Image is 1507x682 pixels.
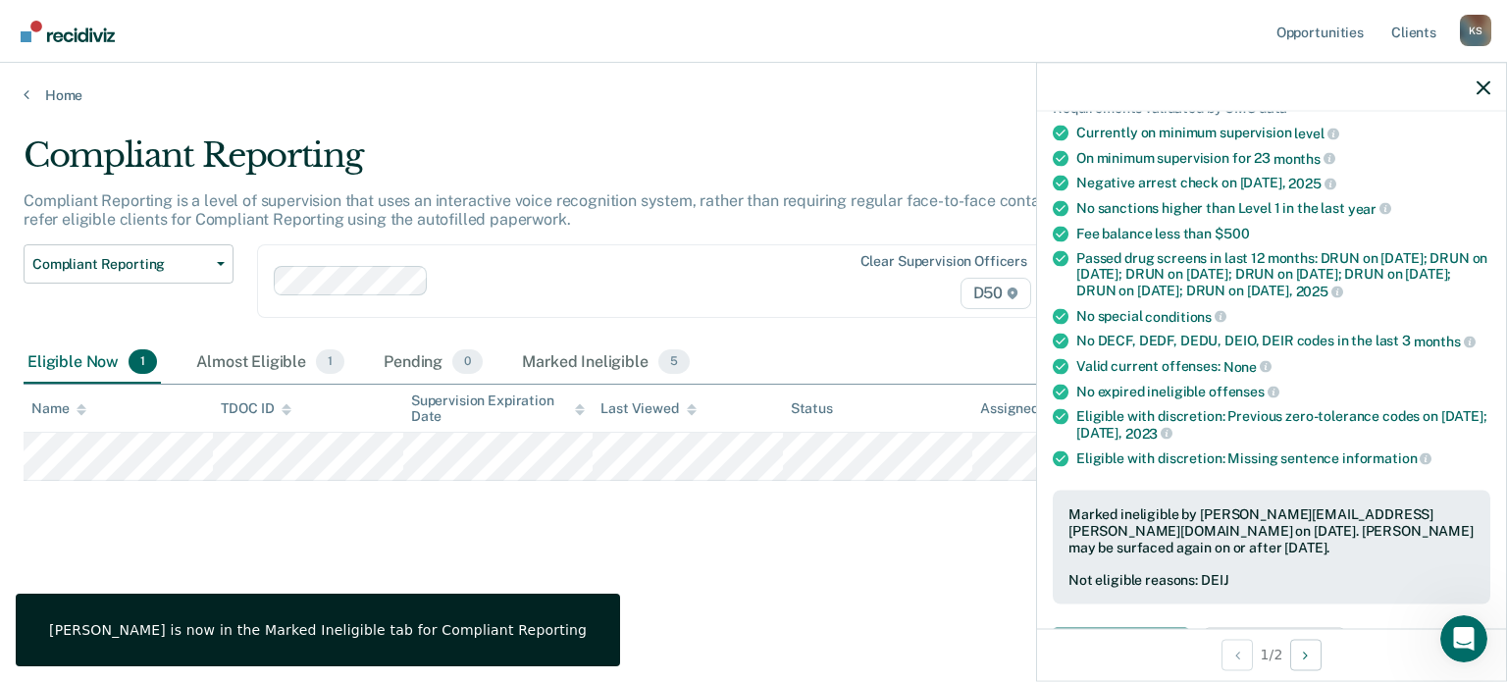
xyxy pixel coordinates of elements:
div: On minimum supervision for 23 [1076,149,1490,167]
div: 1 / 2 [1037,628,1506,680]
div: No DECF, DEDF, DEDU, DEIO, DEIR codes in the last 3 [1076,333,1490,350]
iframe: Intercom live chat [1440,615,1487,662]
div: No sanctions higher than Level 1 in the last [1076,199,1490,217]
span: 5 [658,349,690,375]
span: offenses [1209,384,1279,399]
button: Profile dropdown button [1460,15,1491,46]
span: None [1223,358,1272,374]
span: level [1294,125,1338,140]
div: [PERSON_NAME] is now in the Marked Ineligible tab for Compliant Reporting [49,621,587,639]
div: Almost Eligible [192,341,348,385]
img: Recidiviz [21,21,115,42]
span: 1 [316,349,344,375]
span: months [1273,150,1335,166]
div: Fee balance less than [1076,225,1490,241]
div: Eligible with discretion: Previous zero-tolerance codes on [DATE]; [DATE], [1076,408,1490,442]
span: 2025 [1288,176,1335,191]
div: Eligible with discretion: Missing sentence [1076,449,1490,467]
div: Last Viewed [600,400,696,417]
span: D50 [961,278,1031,309]
button: Previous Opportunity [1221,639,1253,670]
div: Name [31,400,86,417]
span: 1 [129,349,157,375]
div: Currently on minimum supervision [1076,125,1490,142]
div: Status [791,400,833,417]
div: Valid current offenses: [1076,357,1490,375]
div: Negative arrest check on [DATE], [1076,175,1490,192]
div: Compliant Reporting [24,135,1154,191]
button: Next Opportunity [1290,639,1322,670]
div: Eligible Now [24,341,161,385]
span: information [1342,450,1431,466]
span: 2025 [1296,283,1343,298]
span: months [1414,334,1476,349]
button: Update status [1205,628,1343,667]
span: Compliant Reporting [32,256,209,273]
div: Marked Ineligible [518,341,694,385]
span: $500 [1215,225,1249,240]
div: Marked ineligible by [PERSON_NAME][EMAIL_ADDRESS][PERSON_NAME][DOMAIN_NAME] on [DATE]. [PERSON_NA... [1068,506,1475,555]
span: year [1348,200,1391,216]
div: Clear supervision officers [860,253,1027,270]
div: K S [1460,15,1491,46]
span: conditions [1145,308,1225,324]
div: Passed drug screens in last 12 months: DRUN on [DATE]; DRUN on [DATE]; DRUN on [DATE]; DRUN on [D... [1076,249,1490,299]
p: Compliant Reporting is a level of supervision that uses an interactive voice recognition system, ... [24,191,1151,229]
div: Not eligible reasons: DEIJ [1068,572,1475,589]
div: Pending [380,341,487,385]
div: No special [1076,307,1490,325]
div: TDOC ID [221,400,291,417]
div: Assigned to [980,400,1072,417]
span: 0 [452,349,483,375]
a: Home [24,86,1483,104]
span: 2023 [1125,425,1172,441]
div: No expired ineligible [1076,383,1490,400]
div: Supervision Expiration Date [411,393,585,426]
